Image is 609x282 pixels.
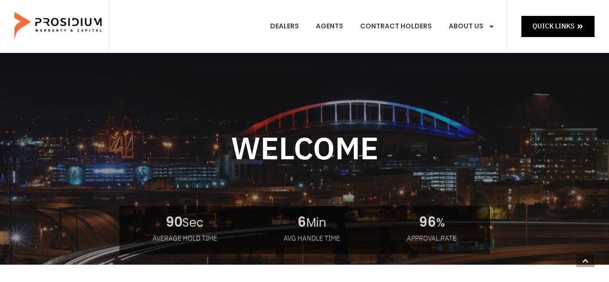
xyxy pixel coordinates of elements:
a: About Us [441,9,502,44]
a: Dealers [263,9,306,44]
a: Contract Holders [353,9,439,44]
a: Quick Links [521,16,595,37]
nav: Menu [263,9,502,44]
a: Agents [309,9,350,44]
span: Quick Links [532,20,574,32]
